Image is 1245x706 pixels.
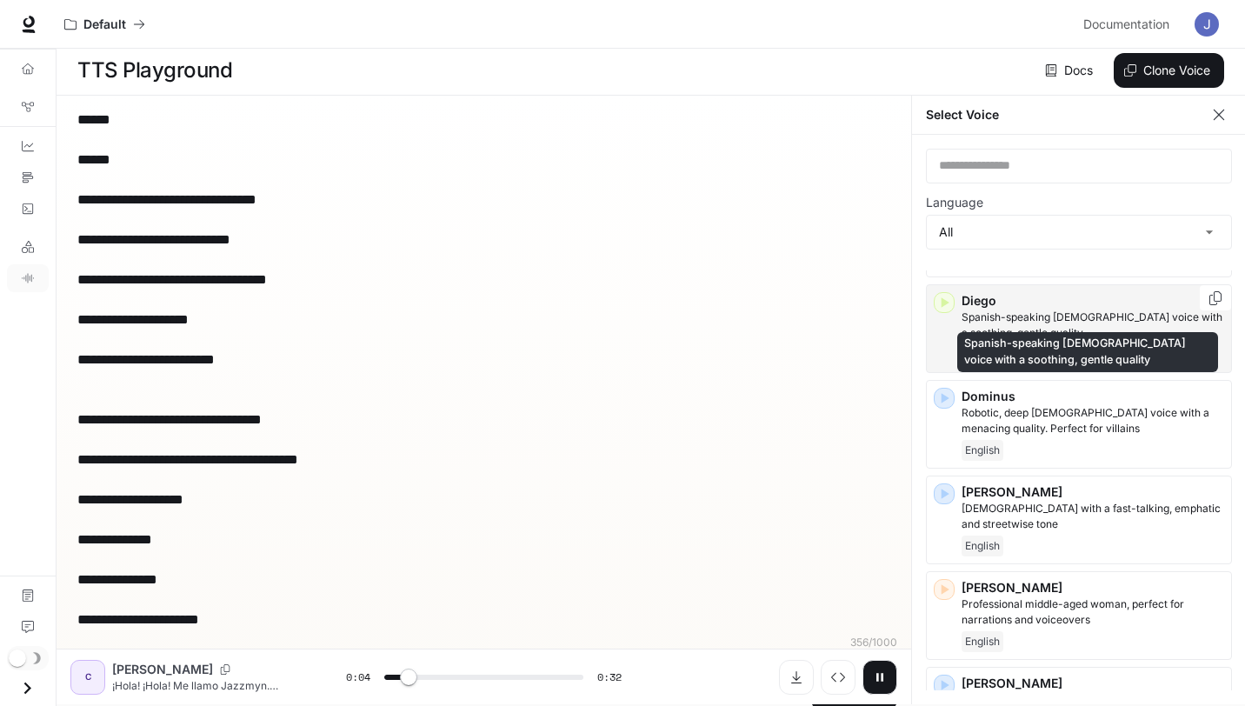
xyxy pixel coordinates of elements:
[1114,53,1224,88] button: Clone Voice
[57,7,153,42] button: All workspaces
[7,132,49,160] a: Dashboards
[112,661,213,678] p: [PERSON_NAME]
[112,678,304,693] p: ¡Hola! ¡Hola! Me llamo Jazzmyn. ¿Cómo [PERSON_NAME]? Me [PERSON_NAME]. Mucho gusto. Mucho gusto, ...
[1195,12,1219,37] img: User avatar
[962,536,1003,556] span: English
[1189,7,1224,42] button: User avatar
[7,93,49,121] a: Graph Registry
[962,388,1224,405] p: Dominus
[821,660,856,695] button: Inspect
[597,669,622,686] span: 0:32
[962,405,1224,436] p: Robotic, deep male voice with a menacing quality. Perfect for villains
[7,195,49,223] a: Logs
[927,216,1231,249] div: All
[957,332,1218,372] div: Spanish-speaking [DEMOGRAPHIC_DATA] voice with a soothing, gentle quality
[74,663,102,691] div: C
[962,675,1224,692] p: [PERSON_NAME]
[1083,14,1169,36] span: Documentation
[926,196,983,209] p: Language
[7,163,49,191] a: Traces
[962,292,1224,310] p: Diego
[1207,291,1224,305] button: Copy Voice ID
[7,264,49,292] a: TTS Playground
[213,664,237,675] button: Copy Voice ID
[83,17,126,32] p: Default
[9,648,26,667] span: Dark mode toggle
[346,669,370,686] span: 0:04
[7,582,49,609] a: Documentation
[77,53,232,88] h1: TTS Playground
[962,483,1224,501] p: [PERSON_NAME]
[962,501,1224,532] p: Male with a fast-talking, emphatic and streetwise tone
[962,631,1003,652] span: English
[7,55,49,83] a: Overview
[1076,7,1182,42] a: Documentation
[7,233,49,261] a: LLM Playground
[962,440,1003,461] span: English
[962,596,1224,628] p: Professional middle-aged woman, perfect for narrations and voiceovers
[962,579,1224,596] p: [PERSON_NAME]
[962,310,1224,341] p: Spanish-speaking male voice with a soothing, gentle quality
[1042,53,1100,88] a: Docs
[779,660,814,695] button: Download audio
[7,613,49,641] a: Feedback
[8,670,47,706] button: Open drawer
